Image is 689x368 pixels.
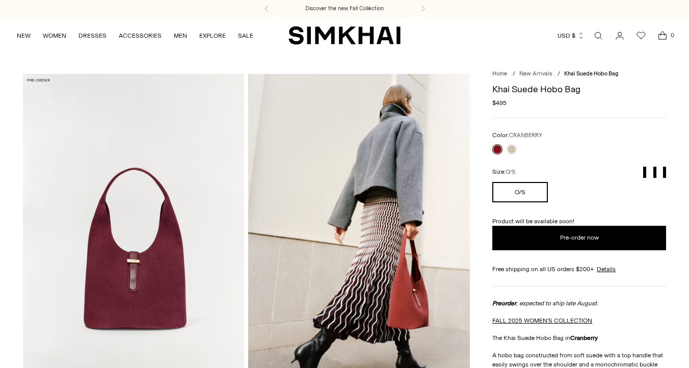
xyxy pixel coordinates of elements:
[492,70,666,78] nav: breadcrumbs
[492,98,507,108] span: $495
[588,25,608,46] a: Open search modal
[513,70,515,78] div: /
[199,24,226,47] a: EXPLORE
[492,333,666,343] p: The Khai Suede Hobo Bag in
[668,31,677,40] span: 0
[492,167,515,177] label: Size:
[560,233,599,242] span: Pre-order now
[564,70,618,77] span: Khai Suede Hobo Bag
[492,265,666,274] div: Free shipping on all US orders $200+
[558,70,560,78] div: /
[492,70,507,77] a: Home
[305,5,384,13] a: Discover the new Fall Collection
[17,24,31,47] a: NEW
[492,317,592,324] a: FALL 2025 WOMEN'S COLLECTION
[558,24,585,47] button: USD $
[238,24,253,47] a: SALE
[492,226,666,250] button: Add to Bag
[631,25,651,46] a: Wishlist
[492,217,666,226] p: Product will be available soon!
[78,24,107,47] a: DRESSES
[174,24,187,47] a: MEN
[519,70,552,77] a: New Arrivals
[570,334,598,341] strong: Cranberry
[492,300,516,307] strong: Preorder
[288,25,401,45] a: SIMKHAI
[597,265,616,274] a: Details
[492,300,598,307] em: , expected to ship late August.
[609,25,630,46] a: Go to the account page
[492,85,666,94] h1: Khai Suede Hobo Bag
[509,132,542,139] span: CRANBERRY
[652,25,673,46] a: Open cart modal
[43,24,66,47] a: WOMEN
[119,24,162,47] a: ACCESSORIES
[492,130,542,140] label: Color:
[492,182,547,202] button: O/S
[506,169,515,175] span: O/S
